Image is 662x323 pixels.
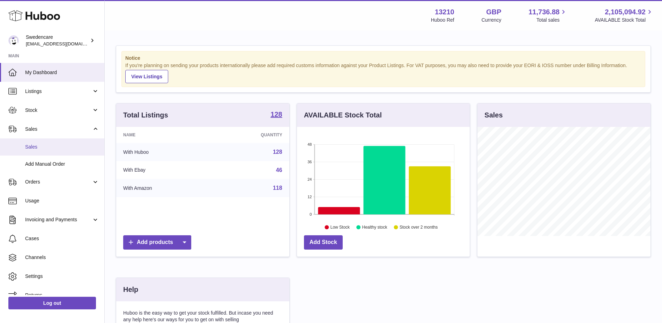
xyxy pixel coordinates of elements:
[304,110,382,120] h3: AVAILABLE Stock Total
[116,179,211,197] td: With Amazon
[304,235,343,250] a: Add Stock
[25,292,99,299] span: Returns
[123,285,138,294] h3: Help
[25,216,92,223] span: Invoicing and Payments
[484,110,503,120] h3: Sales
[310,212,312,216] text: 0
[25,235,99,242] span: Cases
[25,254,99,261] span: Channels
[536,17,567,23] span: Total sales
[307,195,312,199] text: 12
[125,55,641,62] strong: Notice
[125,70,168,83] a: View Listings
[25,126,92,132] span: Sales
[25,198,99,204] span: Usage
[307,160,312,164] text: 36
[273,149,282,155] a: 128
[116,161,211,179] td: With Ebay
[273,185,282,191] a: 118
[211,127,289,143] th: Quantity
[482,17,501,23] div: Currency
[8,297,96,309] a: Log out
[25,107,92,114] span: Stock
[116,143,211,161] td: With Huboo
[123,235,191,250] a: Add products
[25,88,92,95] span: Listings
[26,34,89,47] div: Swedencare
[431,17,454,23] div: Huboo Ref
[595,7,654,23] a: 2,105,094.92 AVAILABLE Stock Total
[400,225,438,230] text: Stock over 2 months
[330,225,350,230] text: Low Stock
[123,110,168,120] h3: Total Listings
[25,273,99,280] span: Settings
[486,7,501,17] strong: GBP
[307,177,312,181] text: 24
[25,69,99,76] span: My Dashboard
[307,142,312,146] text: 48
[435,7,454,17] strong: 13210
[605,7,646,17] span: 2,105,094.92
[362,225,387,230] text: Healthy stock
[25,161,99,167] span: Add Manual Order
[270,111,282,119] a: 128
[276,167,282,173] a: 46
[116,127,211,143] th: Name
[270,111,282,118] strong: 128
[25,179,92,185] span: Orders
[8,35,19,46] img: gemma.horsfield@swedencare.co.uk
[595,17,654,23] span: AVAILABLE Stock Total
[528,7,559,17] span: 11,736.88
[528,7,567,23] a: 11,736.88 Total sales
[26,41,103,46] span: [EMAIL_ADDRESS][DOMAIN_NAME]
[25,144,99,150] span: Sales
[123,310,282,323] p: Huboo is the easy way to get your stock fulfilled. But incase you need any help here's our ways f...
[125,62,641,83] div: If you're planning on sending your products internationally please add required customs informati...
